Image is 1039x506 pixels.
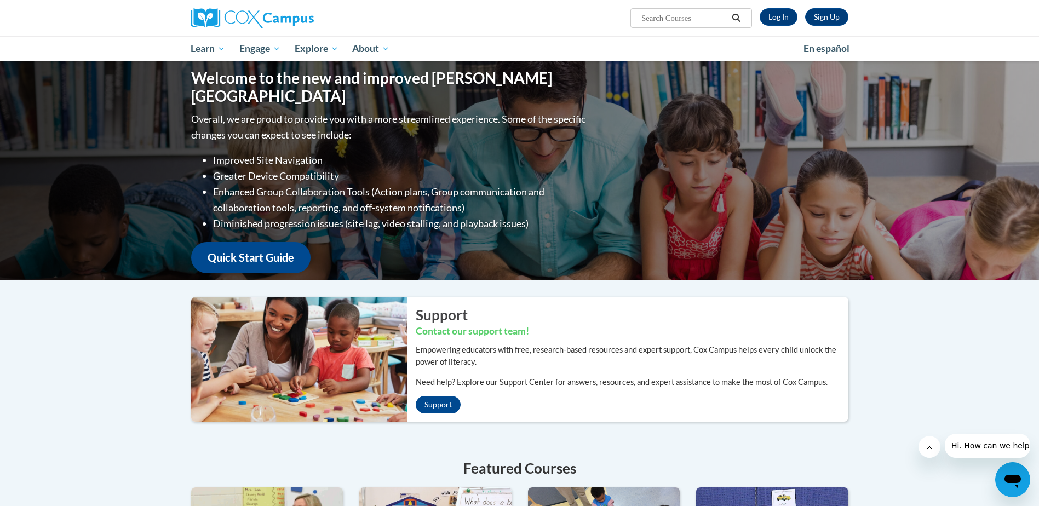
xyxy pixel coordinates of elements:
p: Empowering educators with free, research-based resources and expert support, Cox Campus helps eve... [416,344,848,368]
img: ... [183,297,407,422]
div: Main menu [175,36,865,61]
li: Greater Device Compatibility [213,168,588,184]
a: Quick Start Guide [191,242,311,273]
h3: Contact our support team! [416,325,848,338]
h4: Featured Courses [191,458,848,479]
span: Learn [191,42,225,55]
p: Need help? Explore our Support Center for answers, resources, and expert assistance to make the m... [416,376,848,388]
h1: Welcome to the new and improved [PERSON_NAME][GEOGRAPHIC_DATA] [191,68,588,105]
a: Log In [760,8,797,26]
a: En español [796,37,857,60]
a: Cox Campus [191,8,399,28]
a: Learn [184,36,233,61]
input: Search Courses [640,12,728,25]
iframe: Close message [919,436,940,458]
span: Engage [239,42,280,55]
li: Diminished progression issues (site lag, video stalling, and playback issues) [213,215,588,231]
p: Overall, we are proud to provide you with a more streamlined experience. Some of the specific cha... [191,111,588,142]
a: Support [416,396,461,413]
img: Cox Campus [191,8,314,28]
h2: Support [416,305,848,325]
li: Enhanced Group Collaboration Tools (Action plans, Group communication and collaboration tools, re... [213,184,588,216]
span: Hi. How can we help? [7,8,89,16]
li: Improved Site Navigation [213,152,588,168]
a: About [345,36,397,61]
iframe: Button to launch messaging window [995,462,1030,497]
a: Explore [288,36,346,61]
span: About [352,42,389,55]
a: Engage [232,36,288,61]
button: Search [728,12,744,25]
iframe: Message from company [945,434,1030,458]
span: En español [803,43,849,54]
span: Explore [295,42,338,55]
a: Register [805,8,848,26]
